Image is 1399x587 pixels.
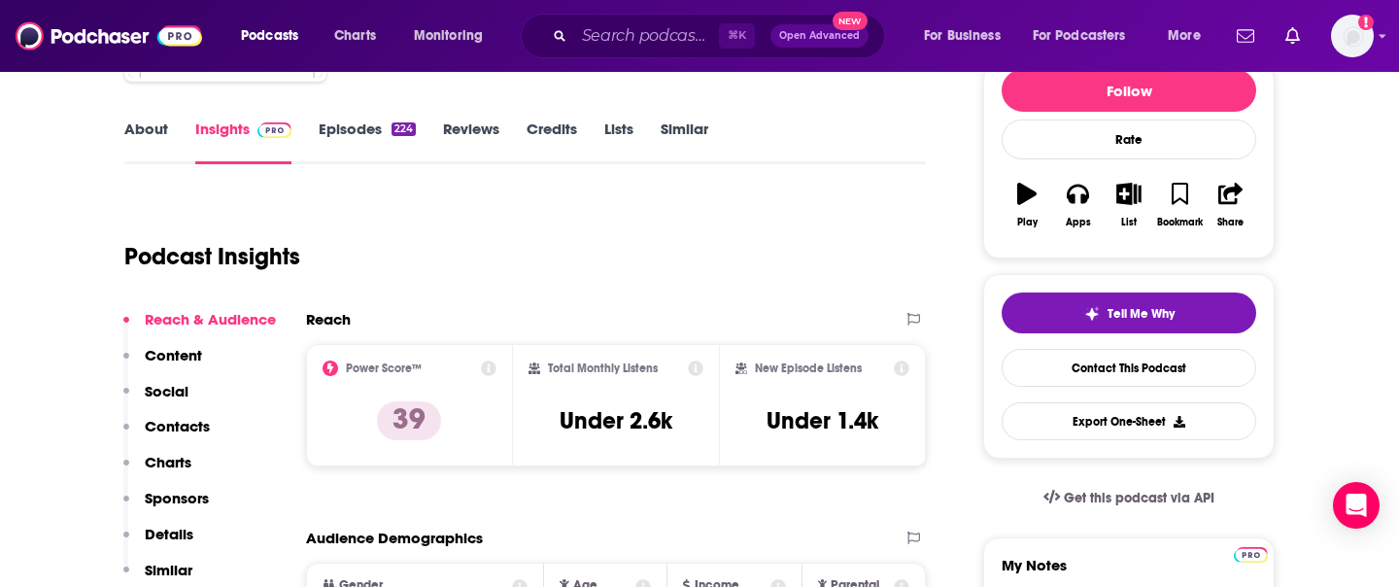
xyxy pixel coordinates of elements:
[1002,120,1256,159] div: Rate
[1234,544,1268,563] a: Pro website
[1333,482,1380,529] div: Open Intercom Messenger
[1331,15,1374,57] span: Logged in as cmand-c
[779,31,860,41] span: Open Advanced
[574,20,719,52] input: Search podcasts, credits, & more...
[719,23,755,49] span: ⌘ K
[400,20,508,52] button: open menu
[392,122,416,136] div: 224
[124,242,300,271] h1: Podcast Insights
[1104,170,1154,240] button: List
[145,417,210,435] p: Contacts
[306,310,351,328] h2: Reach
[124,120,168,164] a: About
[257,122,291,138] img: Podchaser Pro
[322,20,388,52] a: Charts
[1002,349,1256,387] a: Contact This Podcast
[661,120,708,164] a: Similar
[1033,22,1126,50] span: For Podcasters
[414,22,483,50] span: Monitoring
[527,120,577,164] a: Credits
[123,525,193,561] button: Details
[334,22,376,50] span: Charts
[145,561,192,579] p: Similar
[241,22,298,50] span: Podcasts
[924,22,1001,50] span: For Business
[123,382,188,418] button: Social
[539,14,904,58] div: Search podcasts, credits, & more...
[1168,22,1201,50] span: More
[443,120,499,164] a: Reviews
[1020,20,1154,52] button: open menu
[1331,15,1374,57] img: User Profile
[1002,293,1256,333] button: tell me why sparkleTell Me Why
[755,362,862,375] h2: New Episode Listens
[123,453,191,489] button: Charts
[604,120,633,164] a: Lists
[1064,490,1214,506] span: Get this podcast via API
[145,310,276,328] p: Reach & Audience
[123,489,209,525] button: Sponsors
[910,20,1025,52] button: open menu
[1206,170,1256,240] button: Share
[1157,217,1203,228] div: Bookmark
[1154,170,1205,240] button: Bookmark
[1084,306,1100,322] img: tell me why sparkle
[1002,402,1256,440] button: Export One-Sheet
[319,120,416,164] a: Episodes224
[1121,217,1137,228] div: List
[1028,474,1230,522] a: Get this podcast via API
[1278,19,1308,52] a: Show notifications dropdown
[227,20,324,52] button: open menu
[145,453,191,471] p: Charts
[1229,19,1262,52] a: Show notifications dropdown
[195,120,291,164] a: InsightsPodchaser Pro
[1358,15,1374,30] svg: Add a profile image
[548,362,658,375] h2: Total Monthly Listens
[145,382,188,400] p: Social
[1002,170,1052,240] button: Play
[1331,15,1374,57] button: Show profile menu
[1154,20,1225,52] button: open menu
[346,362,422,375] h2: Power Score™
[306,529,483,547] h2: Audience Demographics
[1052,170,1103,240] button: Apps
[1108,306,1175,322] span: Tell Me Why
[1002,69,1256,112] button: Follow
[1066,217,1091,228] div: Apps
[833,12,868,30] span: New
[123,346,202,382] button: Content
[1017,217,1038,228] div: Play
[123,417,210,453] button: Contacts
[767,406,878,435] h3: Under 1.4k
[770,24,869,48] button: Open AdvancedNew
[16,17,202,54] img: Podchaser - Follow, Share and Rate Podcasts
[145,346,202,364] p: Content
[377,401,441,440] p: 39
[560,406,672,435] h3: Under 2.6k
[1217,217,1244,228] div: Share
[1234,547,1268,563] img: Podchaser Pro
[123,310,276,346] button: Reach & Audience
[145,489,209,507] p: Sponsors
[145,525,193,543] p: Details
